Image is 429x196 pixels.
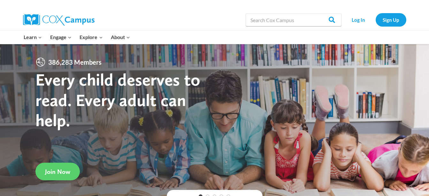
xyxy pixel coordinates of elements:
[46,57,104,67] span: 386,283 Members
[345,13,372,26] a: Log In
[50,33,72,41] span: Engage
[345,13,406,26] nav: Secondary Navigation
[246,13,341,26] input: Search Cox Campus
[80,33,103,41] span: Explore
[24,33,42,41] span: Learn
[35,163,80,180] a: Join Now
[111,33,130,41] span: About
[20,30,134,44] nav: Primary Navigation
[45,168,70,176] span: Join Now
[23,14,95,26] img: Cox Campus
[376,13,406,26] a: Sign Up
[35,69,200,130] strong: Every child deserves to read. Every adult can help.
